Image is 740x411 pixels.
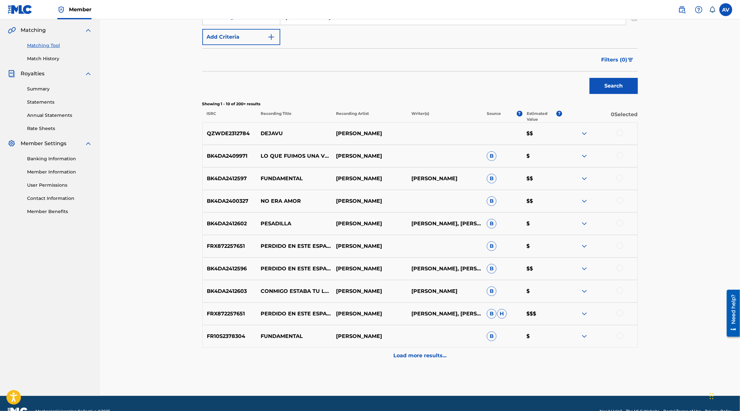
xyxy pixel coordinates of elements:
[581,287,588,295] img: expand
[719,3,732,16] div: User Menu
[84,70,92,78] img: expand
[598,52,638,68] button: Filters (0)
[517,111,523,117] span: ?
[522,220,562,228] p: $
[522,287,562,295] p: $
[27,169,92,175] a: Member Information
[202,29,280,45] button: Add Criteria
[332,175,407,182] p: [PERSON_NAME]
[581,332,588,340] img: expand
[84,26,92,34] img: expand
[256,220,332,228] p: PESADILLA
[487,264,496,274] span: B
[256,130,332,137] p: DEJAVU
[256,175,332,182] p: FUNDAMENTAL
[581,152,588,160] img: expand
[601,56,628,64] span: Filters ( 0 )
[256,310,332,318] p: PERDIDO EN ESTE ESPACIO
[487,332,496,341] span: B
[522,242,562,250] p: $
[332,310,407,318] p: [PERSON_NAME]
[708,380,740,411] iframe: Chat Widget
[522,152,562,160] p: $
[722,287,740,339] iframe: Resource Center
[332,130,407,137] p: [PERSON_NAME]
[497,309,507,319] span: H
[581,175,588,182] img: expand
[27,55,92,62] a: Match History
[21,26,46,34] span: Matching
[256,287,332,295] p: CONMIGO ESTABA TU LUGAR
[8,140,15,147] img: Member Settings
[27,99,92,106] a: Statements
[487,309,496,319] span: B
[487,241,496,251] span: B
[21,140,66,147] span: Member Settings
[203,265,257,273] p: BK4DA2412596
[581,130,588,137] img: expand
[487,219,496,229] span: B
[27,208,92,215] a: Member Benefits
[487,174,496,183] span: B
[27,195,92,202] a: Contact Information
[256,152,332,160] p: LO QUE FUIMOS UNA VEZ
[332,242,407,250] p: [PERSON_NAME]
[57,6,65,14] img: Top Rightsholder
[203,287,257,295] p: BK4DA2412603
[407,175,483,182] p: [PERSON_NAME]
[332,287,407,295] p: [PERSON_NAME]
[581,220,588,228] img: expand
[332,265,407,273] p: [PERSON_NAME]
[676,3,688,16] a: Public Search
[203,197,257,205] p: BK4DA2400327
[8,26,16,34] img: Matching
[522,332,562,340] p: $
[581,310,588,318] img: expand
[709,6,716,13] div: Notifications
[487,286,496,296] span: B
[203,310,257,318] p: FRX872257651
[590,78,638,94] button: Search
[27,182,92,189] a: User Permissions
[581,242,588,250] img: expand
[487,111,501,122] p: Source
[84,140,92,147] img: expand
[202,111,256,122] p: ISRC
[69,6,91,13] span: Member
[692,3,705,16] div: Help
[267,33,275,41] img: 9d2ae6d4665cec9f34b9.svg
[203,130,257,137] p: QZWDE2312784
[332,197,407,205] p: [PERSON_NAME]
[628,58,633,62] img: filter
[527,111,556,122] p: Estimated Value
[256,332,332,340] p: FUNDAMENTAL
[203,175,257,182] p: BK4DA2412597
[27,112,92,119] a: Annual Statements
[203,332,257,340] p: FR10S2378304
[203,220,257,228] p: BK4DA2412602
[678,6,686,14] img: search
[332,152,407,160] p: [PERSON_NAME]
[27,86,92,92] a: Summary
[256,265,332,273] p: PERDIDO EN ESTE ESPACIO
[487,196,496,206] span: B
[332,111,407,122] p: Recording Artist
[202,101,638,107] p: Showing 1 - 10 of 200+ results
[27,155,92,162] a: Banking Information
[256,197,332,205] p: NO ERA AMOR
[256,111,332,122] p: Recording Title
[695,6,703,14] img: help
[8,70,15,78] img: Royalties
[407,265,483,273] p: [PERSON_NAME], [PERSON_NAME]
[522,310,562,318] p: $$$
[332,220,407,228] p: [PERSON_NAME]
[581,197,588,205] img: expand
[332,332,407,340] p: [PERSON_NAME]
[393,352,447,360] p: Load more results...
[203,152,257,160] p: BK4DA2409971
[522,175,562,182] p: $$
[556,111,562,117] span: ?
[256,242,332,250] p: PERDIDO EN ESTE ESPACIO
[203,242,257,250] p: FRX872257651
